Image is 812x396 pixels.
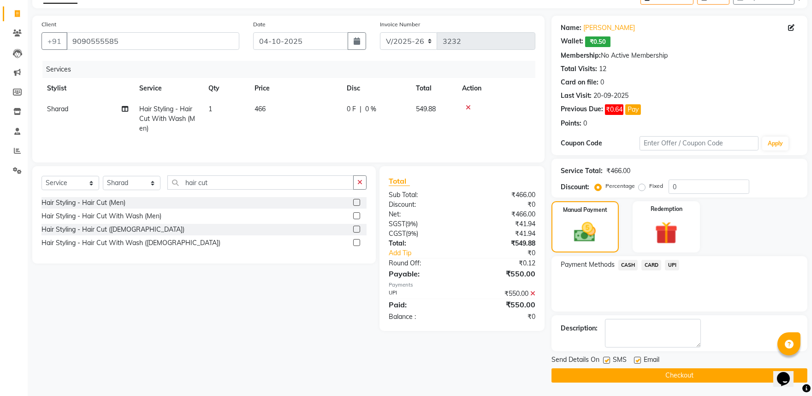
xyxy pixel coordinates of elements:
[462,239,542,248] div: ₹549.88
[649,182,663,190] label: Fixed
[593,91,628,101] div: 20-09-2025
[382,248,475,258] a: Add Tip
[563,206,607,214] label: Manual Payment
[644,355,659,366] span: Email
[389,281,535,289] div: Payments
[561,138,640,148] div: Coupon Code
[456,78,535,99] th: Action
[561,104,603,115] div: Previous Due:
[407,220,416,228] span: 9%
[600,78,604,87] div: 0
[773,359,803,387] iframe: chat widget
[389,220,405,228] span: SGST
[583,23,635,33] a: [PERSON_NAME]
[613,355,627,366] span: SMS
[41,198,125,208] div: Hair Styling - Hair Cut (Men)
[382,268,462,279] div: Payable:
[561,51,601,60] div: Membership:
[41,78,134,99] th: Stylist
[641,260,661,270] span: CARD
[382,258,462,268] div: Round Off:
[253,20,266,29] label: Date
[561,51,798,60] div: No Active Membership
[382,210,462,219] div: Net:
[583,119,587,128] div: 0
[561,23,581,33] div: Name:
[561,324,598,333] div: Description:
[561,36,583,47] div: Wallet:
[561,182,589,192] div: Discount:
[561,64,597,74] div: Total Visits:
[410,78,456,99] th: Total
[382,239,462,248] div: Total:
[599,64,606,74] div: 12
[255,105,266,113] span: 466
[648,219,685,247] img: _gift.svg
[382,312,462,322] div: Balance :
[640,136,759,150] input: Enter Offer / Coupon Code
[365,104,376,114] span: 0 %
[462,219,542,229] div: ₹41.94
[561,260,615,270] span: Payment Methods
[561,91,592,101] div: Last Visit:
[41,20,56,29] label: Client
[585,36,610,47] span: ₹0.50
[167,175,354,190] input: Search or Scan
[618,260,638,270] span: CASH
[561,166,603,176] div: Service Total:
[66,32,239,50] input: Search by Name/Mobile/Email/Code
[567,220,603,245] img: _cash.svg
[41,225,184,234] div: Hair Styling - Hair Cut ([DEMOGRAPHIC_DATA])
[347,104,356,114] span: 0 F
[462,312,542,322] div: ₹0
[605,104,623,115] span: ₹0.64
[462,200,542,210] div: ₹0
[475,248,542,258] div: ₹0
[605,182,635,190] label: Percentage
[665,260,679,270] span: UPI
[41,238,220,248] div: Hair Styling - Hair Cut With Wash ([DEMOGRAPHIC_DATA])
[551,368,807,383] button: Checkout
[341,78,410,99] th: Disc
[134,78,203,99] th: Service
[606,166,630,176] div: ₹466.00
[382,200,462,210] div: Discount:
[551,355,599,366] span: Send Details On
[408,230,416,237] span: 9%
[41,211,161,221] div: Hair Styling - Hair Cut With Wash (Men)
[42,61,542,78] div: Services
[462,229,542,239] div: ₹41.94
[208,105,212,113] span: 1
[382,219,462,229] div: ( )
[382,289,462,299] div: UPI
[139,105,195,132] span: Hair Styling - Hair Cut With Wash (Men)
[382,190,462,200] div: Sub Total:
[382,299,462,310] div: Paid:
[47,105,68,113] span: Sharad
[382,229,462,239] div: ( )
[462,258,542,268] div: ₹0.12
[389,229,406,238] span: CGST
[380,20,420,29] label: Invoice Number
[249,78,341,99] th: Price
[762,137,788,150] button: Apply
[462,299,542,310] div: ₹550.00
[360,104,362,114] span: |
[416,105,436,113] span: 549.88
[561,78,599,87] div: Card on file:
[462,190,542,200] div: ₹466.00
[462,210,542,219] div: ₹466.00
[561,119,581,128] div: Points:
[203,78,249,99] th: Qty
[462,268,542,279] div: ₹550.00
[462,289,542,299] div: ₹550.00
[41,32,67,50] button: +91
[651,205,682,213] label: Redemption
[625,104,641,115] button: Pay
[389,176,410,186] span: Total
